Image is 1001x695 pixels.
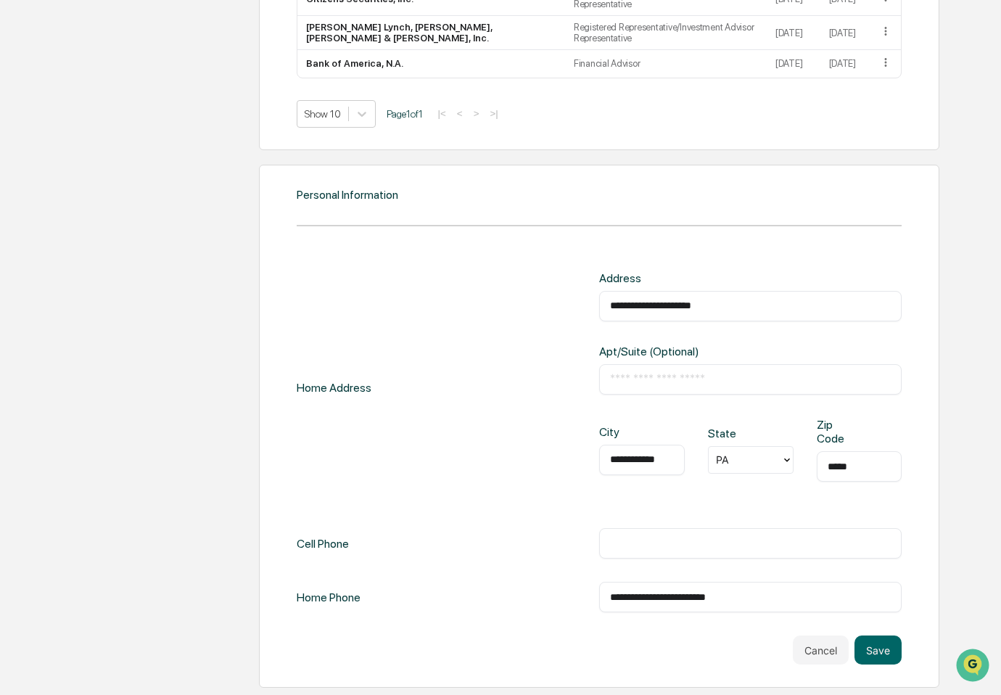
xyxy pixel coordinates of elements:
[49,126,184,137] div: We're available if you need us!
[9,205,97,231] a: 🔎Data Lookup
[297,582,361,612] div: Home Phone
[817,418,855,445] div: Zip Code
[9,177,99,203] a: 🖐️Preclearance
[247,115,264,133] button: Start new chat
[469,107,484,120] button: >
[49,111,238,126] div: Start new chat
[144,246,176,257] span: Pylon
[297,16,565,50] td: [PERSON_NAME] Lynch, [PERSON_NAME], [PERSON_NAME] & [PERSON_NAME], Inc.
[434,107,450,120] button: |<
[599,271,736,285] div: Address
[565,50,767,78] td: Financial Advisor
[297,271,371,505] div: Home Address
[793,636,849,665] button: Cancel
[854,636,902,665] button: Save
[15,184,26,196] div: 🖐️
[297,528,349,559] div: Cell Phone
[38,66,239,81] input: Clear
[599,345,736,358] div: Apt/Suite (Optional)
[297,188,398,202] div: Personal Information
[767,16,820,50] td: [DATE]
[565,16,767,50] td: Registered Representative/Investment Advisor Representative
[599,425,638,439] div: City
[297,50,565,78] td: Bank of America, N.A.
[99,177,186,203] a: 🗄️Attestations
[29,183,94,197] span: Preclearance
[105,184,117,196] div: 🗄️
[387,108,423,120] span: Page 1 of 1
[485,107,502,120] button: >|
[767,50,820,78] td: [DATE]
[120,183,180,197] span: Attestations
[15,30,264,54] p: How can we help?
[29,210,91,225] span: Data Lookup
[955,647,994,686] iframe: Open customer support
[453,107,467,120] button: <
[708,427,746,440] div: State
[102,245,176,257] a: Powered byPylon
[15,111,41,137] img: 1746055101610-c473b297-6a78-478c-a979-82029cc54cd1
[15,212,26,223] div: 🔎
[820,16,870,50] td: [DATE]
[820,50,870,78] td: [DATE]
